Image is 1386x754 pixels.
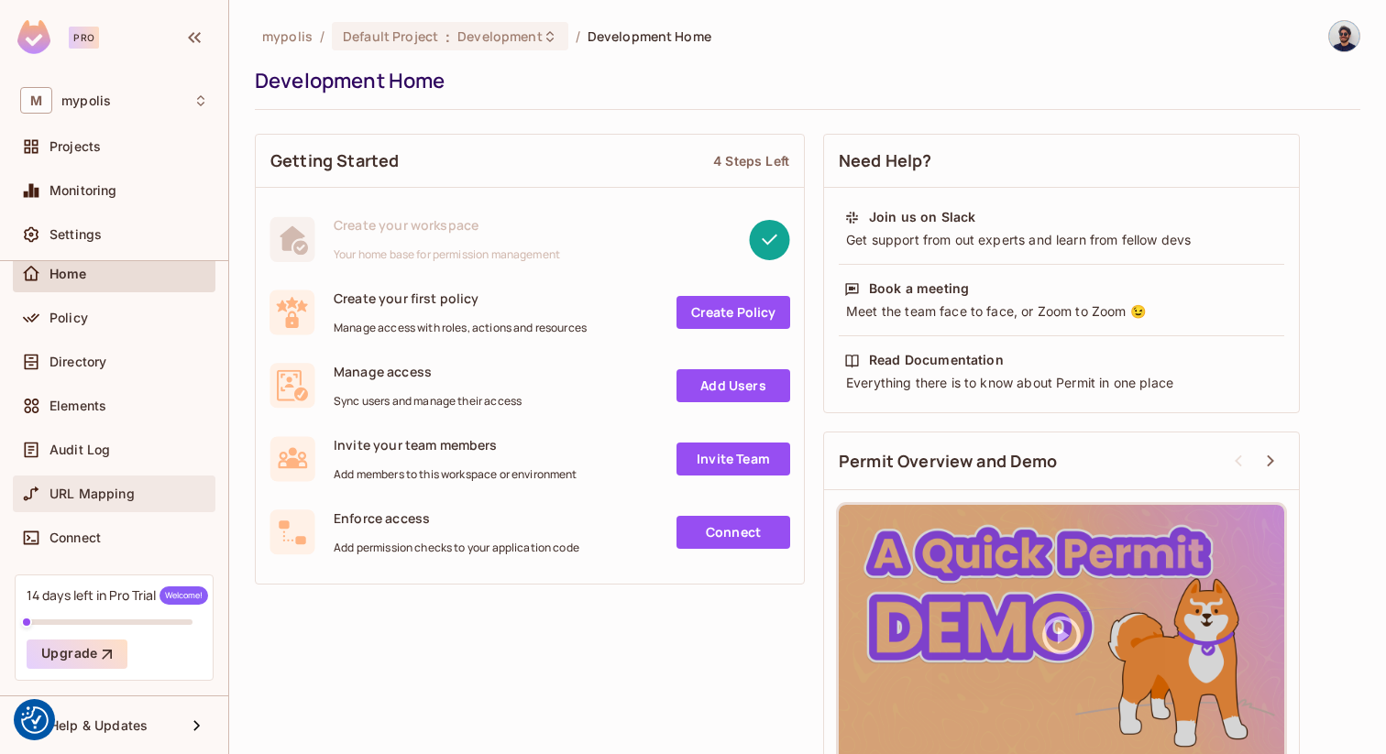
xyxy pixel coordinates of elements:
span: Development [457,27,542,45]
span: Elements [49,399,106,413]
div: 4 Steps Left [713,152,789,169]
span: Settings [49,227,102,242]
div: Join us on Slack [869,208,975,226]
span: Sync users and manage their access [334,394,522,409]
span: Welcome! [159,586,208,605]
span: Connect [49,530,101,545]
div: Everything there is to know about Permit in one place [844,374,1279,392]
span: Development Home [588,27,711,45]
span: Add members to this workspace or environment [334,467,577,482]
button: Upgrade [27,639,127,669]
span: Invite your team members [334,436,577,453]
span: Need Help? [839,149,932,172]
span: Manage access [334,363,522,380]
span: Enforce access [334,509,579,527]
span: Permit Overview and Demo [839,450,1058,473]
span: Create your first policy [334,290,587,307]
button: Consent Preferences [21,706,49,734]
div: Get support from out experts and learn from fellow devs [844,231,1279,249]
li: / [320,27,324,45]
span: Home [49,267,87,281]
span: Directory [49,355,106,369]
span: Audit Log [49,443,110,457]
li: / [576,27,580,45]
span: Monitoring [49,183,117,198]
span: URL Mapping [49,486,135,501]
span: M [20,87,52,114]
span: : [445,29,451,44]
a: Invite Team [676,443,790,475]
span: Projects [49,139,101,154]
img: Revisit consent button [21,706,49,734]
a: Create Policy [676,296,790,329]
span: Help & Updates [49,718,148,733]
div: Pro [69,27,99,49]
span: Manage access with roles, actions and resources [334,321,587,335]
span: Getting Started [270,149,399,172]
span: Create your workspace [334,216,560,234]
div: 14 days left in Pro Trial [27,586,208,605]
a: Add Users [676,369,790,402]
a: Connect [676,516,790,549]
img: SReyMgAAAABJRU5ErkJggg== [17,20,50,54]
span: Policy [49,311,88,325]
div: Read Documentation [869,351,1004,369]
span: Add permission checks to your application code [334,541,579,555]
span: Workspace: mypolis [61,93,111,108]
span: Your home base for permission management [334,247,560,262]
img: Guilherme Rosado [1329,21,1359,51]
div: Meet the team face to face, or Zoom to Zoom 😉 [844,302,1279,321]
div: Development Home [255,67,1351,94]
div: Book a meeting [869,279,969,298]
span: Default Project [343,27,438,45]
span: the active workspace [262,27,313,45]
